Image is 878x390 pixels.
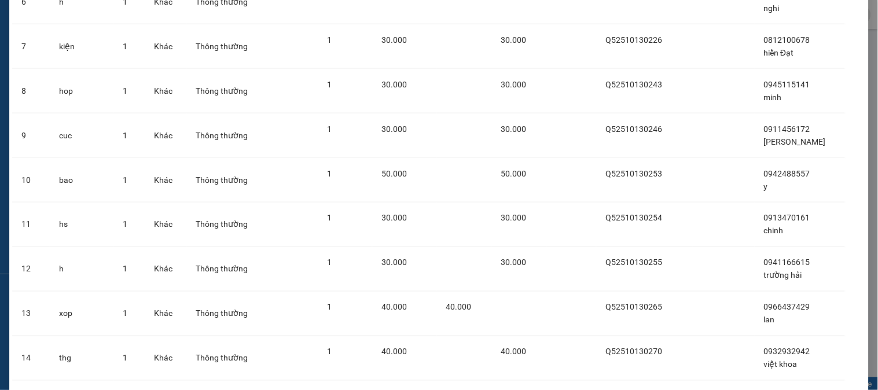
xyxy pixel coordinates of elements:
[187,292,266,336] td: Thông thường
[446,303,472,312] span: 40.000
[381,214,407,223] span: 30.000
[328,169,332,178] span: 1
[145,247,187,292] td: Khác
[145,158,187,203] td: Khác
[187,24,266,69] td: Thông thường
[123,220,128,229] span: 1
[764,35,810,45] span: 0812100678
[764,271,802,280] span: trường hải
[50,203,113,247] td: hs
[501,124,526,134] span: 30.000
[12,69,50,113] td: 8
[328,35,332,45] span: 1
[123,309,128,318] span: 1
[14,14,72,72] img: logo.jpg
[108,28,484,43] li: 26 Phó Cơ Điều, Phường 12
[605,35,662,45] span: Q52510130226
[501,347,526,356] span: 40.000
[328,80,332,89] span: 1
[381,169,407,178] span: 50.000
[501,258,526,267] span: 30.000
[50,24,113,69] td: kiện
[764,347,810,356] span: 0932932942
[123,42,128,51] span: 1
[605,303,662,312] span: Q52510130265
[501,35,526,45] span: 30.000
[187,69,266,113] td: Thông thường
[605,80,662,89] span: Q52510130243
[764,303,810,312] span: 0966437429
[764,3,780,13] span: nghi
[764,48,794,57] span: hiển Đạt
[764,315,775,325] span: lan
[123,264,128,274] span: 1
[12,336,50,381] td: 14
[381,35,407,45] span: 30.000
[501,169,526,178] span: 50.000
[764,137,826,146] span: [PERSON_NAME]
[328,214,332,223] span: 1
[381,303,407,312] span: 40.000
[145,113,187,158] td: Khác
[764,226,784,236] span: chinh
[187,158,266,203] td: Thông thường
[187,203,266,247] td: Thông thường
[764,80,810,89] span: 0945115141
[187,113,266,158] td: Thông thường
[381,80,407,89] span: 30.000
[12,247,50,292] td: 12
[605,258,662,267] span: Q52510130255
[145,292,187,336] td: Khác
[123,131,128,140] span: 1
[12,24,50,69] td: 7
[50,69,113,113] td: hop
[605,169,662,178] span: Q52510130253
[50,113,113,158] td: cuc
[764,360,798,369] span: việt khoa
[328,347,332,356] span: 1
[764,214,810,223] span: 0913470161
[764,93,782,102] span: minh
[764,124,810,134] span: 0911456172
[145,203,187,247] td: Khác
[605,347,662,356] span: Q52510130270
[605,214,662,223] span: Q52510130254
[123,175,128,185] span: 1
[764,182,768,191] span: y
[12,158,50,203] td: 10
[328,303,332,312] span: 1
[50,158,113,203] td: bao
[50,292,113,336] td: xop
[145,69,187,113] td: Khác
[50,247,113,292] td: h
[764,169,810,178] span: 0942488557
[501,214,526,223] span: 30.000
[501,80,526,89] span: 30.000
[764,258,810,267] span: 0941166615
[605,124,662,134] span: Q52510130246
[123,86,128,95] span: 1
[381,258,407,267] span: 30.000
[108,43,484,57] li: Hotline: 02839552959
[12,292,50,336] td: 13
[187,247,266,292] td: Thông thường
[145,336,187,381] td: Khác
[12,203,50,247] td: 11
[381,347,407,356] span: 40.000
[328,124,332,134] span: 1
[123,354,128,363] span: 1
[381,124,407,134] span: 30.000
[328,258,332,267] span: 1
[12,113,50,158] td: 9
[14,84,163,103] b: GỬI : Bến Xe Cà Mau
[50,336,113,381] td: thg
[187,336,266,381] td: Thông thường
[145,24,187,69] td: Khác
